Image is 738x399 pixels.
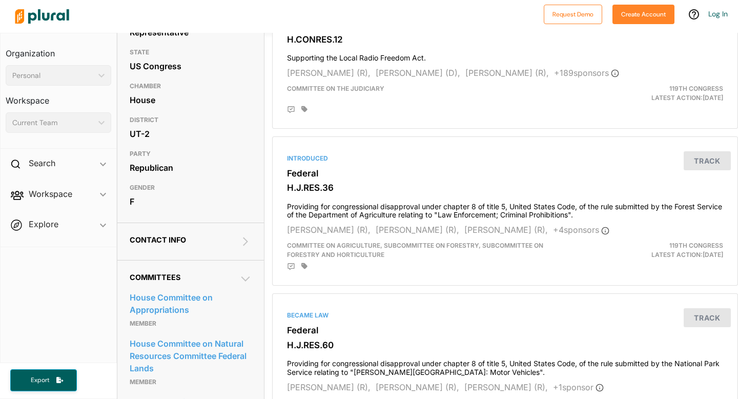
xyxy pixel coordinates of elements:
h3: H.CONRES.12 [287,34,723,45]
span: + 189 sponsor s [554,68,619,78]
h3: PARTY [130,148,252,160]
span: [PERSON_NAME] (D), [376,68,460,78]
h4: Providing for congressional disapproval under chapter 8 of title 5, United States Code, of the ru... [287,197,723,220]
h2: Search [29,157,55,169]
h3: H.J.RES.36 [287,183,723,193]
span: Committee on Agriculture, Subcommittee on Forestry, Subcommittee on Forestry and Horticulture [287,242,543,258]
span: 119th Congress [669,85,723,92]
h3: Organization [6,38,111,61]
div: Republican [130,160,252,175]
div: Current Team [12,117,94,128]
div: US Congress [130,58,252,74]
div: Add tags [301,106,307,113]
h3: Federal [287,168,723,178]
h3: Workspace [6,86,111,108]
span: Export [24,376,56,385]
span: [PERSON_NAME] (R), [464,382,548,392]
button: Export [10,369,77,391]
h3: CHAMBER [130,80,252,92]
span: Contact Info [130,235,186,244]
div: UT-2 [130,126,252,142]
span: [PERSON_NAME] (R), [287,382,371,392]
a: House Committee on Appropriations [130,290,252,317]
a: Log In [708,9,728,18]
p: Member [130,317,252,330]
span: [PERSON_NAME] (R), [376,225,459,235]
div: Latest Action: [DATE] [580,241,731,260]
h3: STATE [130,46,252,58]
button: Track [684,151,731,170]
span: [PERSON_NAME] (R), [464,225,548,235]
div: Add Position Statement [287,106,295,114]
span: [PERSON_NAME] (R), [376,382,459,392]
span: Committee on the Judiciary [287,85,384,92]
div: Personal [12,70,94,81]
span: [PERSON_NAME] (R), [287,225,371,235]
a: Create Account [612,8,674,19]
button: Create Account [612,5,674,24]
h4: Supporting the Local Radio Freedom Act. [287,49,723,63]
span: Committees [130,273,180,282]
span: + 1 sponsor [553,382,604,392]
h3: GENDER [130,182,252,194]
h3: Federal [287,325,723,335]
button: Track [684,308,731,327]
a: Request Demo [544,8,602,19]
span: 119th Congress [669,242,723,249]
h3: H.J.RES.60 [287,340,723,350]
button: Request Demo [544,5,602,24]
div: Latest Action: [DATE] [580,84,731,103]
span: + 4 sponsor s [553,225,609,235]
a: House Committee on Natural Resources Committee Federal Lands [130,336,252,376]
span: [PERSON_NAME] (R), [287,68,371,78]
div: F [130,194,252,209]
div: Became Law [287,311,723,320]
h3: DISTRICT [130,114,252,126]
div: Add Position Statement [287,263,295,271]
h4: Providing for congressional disapproval under chapter 8 of title 5, United States Code, of the ru... [287,354,723,377]
div: Introduced [287,154,723,163]
p: Member [130,376,252,388]
div: Add tags [301,263,307,270]
span: [PERSON_NAME] (R), [465,68,549,78]
div: House [130,92,252,108]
